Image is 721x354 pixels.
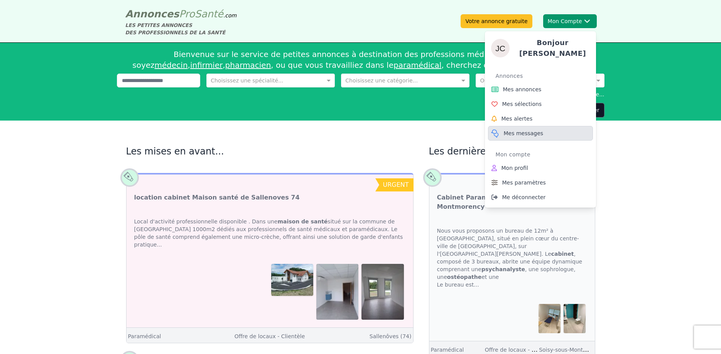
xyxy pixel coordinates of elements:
[117,91,604,98] div: Affiner la recherche...
[501,164,529,172] span: Mon profil
[128,333,161,339] a: Paramédical
[481,266,525,272] strong: psychanalyste
[488,111,593,126] a: Mes alertes
[125,8,179,20] span: Annonces
[543,14,597,28] button: Mon CompteJoëlleBonjour [PERSON_NAME]AnnoncesMes annoncesMes sélectionsMes alertesMes messagesMon...
[539,304,561,333] img: Cabinet Paramédical Soisy Sous Montmorency
[461,14,532,28] a: Votre annonce gratuite
[488,190,593,205] a: Me déconnecter
[496,148,593,161] div: Mon compte
[488,175,593,190] a: Mes paramètres
[502,179,546,186] span: Mes paramètres
[437,193,587,211] a: Cabinet Paramédical Soisy Sous Montmorency
[134,193,300,202] a: location cabinet Maison santé de Sallenoves 74
[117,46,604,74] div: Bienvenue sur le service de petites annonces à destination des professions médicales. Que vous so...
[496,70,593,82] div: Annonces
[429,145,595,158] h2: Les dernières annonces...
[127,210,413,256] div: Local d'activité professionnelle disponible . Dans une situé sur la commune de [GEOGRAPHIC_DATA] ...
[277,218,328,225] strong: maison de santé
[190,60,223,70] a: infirmier
[195,8,223,20] span: Santé
[383,181,409,188] span: urgent
[485,346,556,353] a: Offre de locaux - Clientèle
[491,39,510,57] img: Joëlle
[502,100,542,108] span: Mes sélections
[126,145,414,158] h2: Les mises en avant...
[361,264,404,320] img: location cabinet Maison santé de Sallenoves 74
[225,60,271,70] a: pharmacien
[516,37,590,59] h4: Bonjour [PERSON_NAME]
[370,333,412,339] a: Sallenôves (74)
[564,304,586,333] img: Cabinet Paramédical Soisy Sous Montmorency
[447,274,481,280] strong: ostéopathe
[539,346,619,353] a: Soisy-sous-Montmorency (95)
[503,86,542,93] span: Mes annonces
[502,193,546,201] span: Me déconnecter
[504,129,544,137] span: Mes messages
[551,251,574,257] strong: cabinet
[488,97,593,111] a: Mes sélections
[488,82,593,97] a: Mes annonces
[501,115,533,122] span: Mes alertes
[155,60,188,70] a: médecin
[235,333,305,339] a: Offre de locaux - Clientèle
[125,8,237,20] a: AnnoncesProSanté.com
[223,12,236,18] span: .com
[179,8,195,20] span: Pro
[429,219,595,296] div: Nous vous proposons un bureau de 12m² à [GEOGRAPHIC_DATA], situé en plein cœur du centre-ville de...
[393,60,441,70] a: paramédical
[488,161,593,175] a: Mon profil
[125,22,237,36] div: LES PETITES ANNONCES DES PROFESSIONNELS DE LA SANTÉ
[316,264,358,320] img: location cabinet Maison santé de Sallenoves 74
[488,126,593,141] a: Mes messages
[271,264,313,295] img: location cabinet Maison santé de Sallenoves 74
[431,347,464,353] a: Paramédical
